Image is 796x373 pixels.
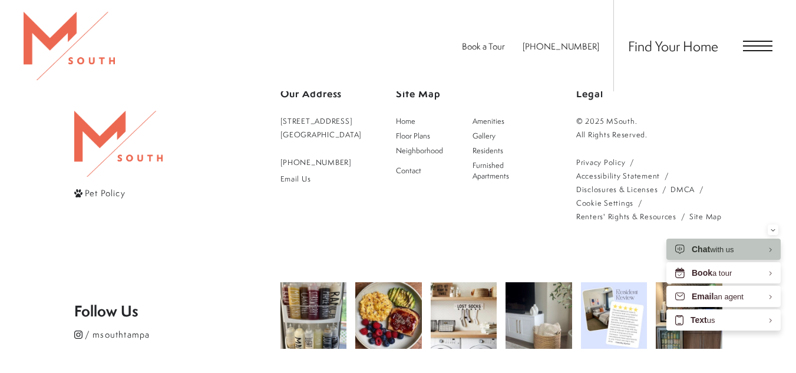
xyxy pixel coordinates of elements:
a: Renters' Rights & Resources [576,210,676,223]
a: Go to Floor Plans [390,129,460,144]
span: Pet Policy [85,187,125,199]
a: Book a Tour [462,40,505,52]
p: Legal [576,83,722,105]
a: Go to Furnished Apartments (opens in a new tab) [467,159,536,184]
a: Cookie Settings [576,196,633,210]
span: Contact [396,166,421,176]
a: Find Your Home [628,37,718,55]
div: Main [390,114,536,184]
a: Go to Neighborhood [390,144,460,159]
p: Site Map [396,83,542,105]
a: Greystar privacy policy [576,156,625,169]
img: Keeping it clean and convenient! 🍶💡 Labeled squeeze bottles make condiments easy to grab and keep... [280,282,347,349]
img: MSouth [24,12,115,80]
a: Call Us [280,156,362,169]
a: Email Us [280,172,362,186]
a: Go to Amenities [467,114,536,129]
a: Accessibility Statement [576,169,660,183]
a: Go to Gallery [467,129,536,144]
a: Greystar DMCA policy [671,183,695,196]
span: Amenities [473,116,504,126]
button: Open Menu [743,41,772,51]
img: Come see what all the hype is about! Get your new home today! #msouthtampa #movenow #thankful #be... [581,282,648,349]
a: Go to Residents [467,144,536,159]
a: Go to Home [390,114,460,129]
p: Follow Us [74,304,280,318]
span: Neighborhood [396,146,443,156]
p: © 2025 MSouth. [576,114,722,128]
img: MSouth [74,111,163,177]
a: Go to Contact [390,159,460,184]
img: Happy National Coffee Day!! Come get a cup. #msouthtampa #nationalcoffeday #tistheseason #coffeeo... [656,282,722,349]
img: Keep your blankets organized and your space stylish! 🧺 A simple basket brings both function and w... [506,282,572,349]
span: Gallery [473,131,496,141]
span: Furnished Apartments [473,160,509,181]
a: Follow msouthtampa on Instagram [74,326,280,342]
span: Residents [473,146,503,156]
img: Laundry day just got a little more organized! 🧦✨ A 'lost sock' station keeps those solo socks in ... [431,282,497,349]
span: Home [396,116,415,126]
span: Floor Plans [396,131,430,141]
span: / msouthtampa [85,328,150,341]
a: Get Directions to 5110 South Manhattan Avenue Tampa, FL 33611 [280,114,362,141]
p: Our Address [280,83,362,105]
a: Website Site Map [689,210,722,223]
p: All Rights Reserved. [576,128,722,141]
a: Local and State Disclosures and License Information [576,183,658,196]
a: Call Us at 813-570-8014 [523,40,599,52]
span: [PHONE_NUMBER] [280,157,352,167]
span: [PHONE_NUMBER] [523,40,599,52]
img: Breakfast is the most important meal of the day! 🥞☕ Start your morning off right with something d... [355,282,422,349]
